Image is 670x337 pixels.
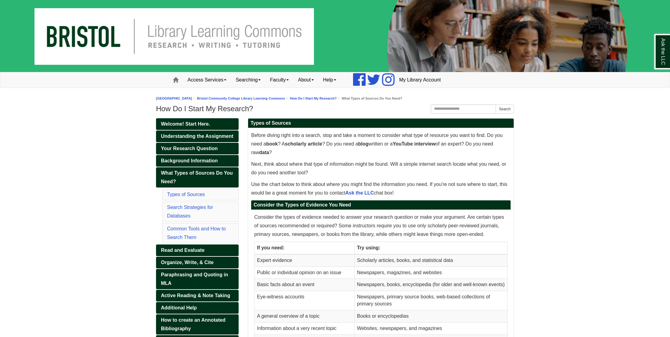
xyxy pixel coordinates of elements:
a: Background Information [156,155,239,167]
nav: breadcrumb [156,96,514,101]
span: Welcome! Start Here. [161,121,210,127]
a: Welcome! Start Here. [156,118,239,130]
h1: How Do I Start My Research? [156,104,514,113]
span: Information about a very recent topic [257,326,337,331]
a: Read and Evaluate [156,244,239,256]
a: How to create an Annotated Bibliography [156,314,239,335]
a: Search Strategies for Databases [167,205,213,218]
span: Consider the types of evidence needed to answer your research question or make your argument. Are... [254,214,504,237]
strong: data [259,150,269,155]
a: Faculty [265,72,293,88]
span: Use the chart below to think about where you might find the information you need. If you're not s... [251,182,507,195]
span: Newspapers, magazines, and websites [357,270,442,275]
strong: book [266,141,278,146]
a: What Types of Sources Do You Need? [156,167,239,187]
span: If you need: [257,245,285,250]
span: Read and Evaluate [161,248,204,253]
a: Help [318,72,341,88]
a: Access Services [183,72,231,88]
a: Additional Help [156,302,239,314]
a: Organize, Write, & Cite [156,257,239,268]
strong: scholarly article [285,141,322,146]
a: Your Research Question [156,143,239,154]
a: Bristol Community College Library Learning Commons [197,97,285,100]
strong: Consider the Types of Evidence You Need [254,202,351,207]
span: Expert evidence [257,258,292,263]
span: Additional Help [161,305,197,310]
span: Books or encyclopedias [357,313,409,319]
a: Types of Sources [167,192,205,197]
a: Active Reading & Note Taking [156,290,239,301]
a: Understanding the Assignment [156,131,239,142]
strong: blog [358,141,369,146]
span: What Types of Sources Do You Need? [161,170,233,184]
h2: Types of Sources [248,119,514,128]
span: Eye-witness accounts [257,294,304,299]
span: Your Research Question [161,146,218,151]
span: Newspapers, primary source books, web-based collections of primary sources [357,294,490,306]
span: Basic facts about an event [257,282,315,287]
span: How to create an Annotated Bibliography [161,317,225,331]
a: Ask the LLC [345,190,374,195]
span: Organize, Write, & Cite [161,260,214,265]
span: Before diving right into a search, stop and take a moment to consider what type of resource you w... [251,133,503,155]
button: Search [496,104,514,114]
a: About [293,72,318,88]
span: Next, think about where that type of information might be found. Will a simple internet search lo... [251,161,506,175]
a: My Library Account [395,72,445,88]
a: Common Tools and How to Search Them [167,226,226,240]
span: Active Reading & Note Taking [161,293,230,298]
span: Try using: [357,245,380,250]
span: Newspapers, books, encyclopedia (for older and well-known events) [357,282,505,287]
a: Paraphrasing and Quoting in MLA [156,269,239,289]
li: What Types of Sources Do You Need? [337,96,402,101]
a: [GEOGRAPHIC_DATA] [156,97,192,100]
strong: YouTube interview [393,141,435,146]
a: How Do I Start My Research? [290,97,337,100]
span: Understanding the Assignment [161,134,233,139]
span: Public or individual opinion on an issue [257,270,341,275]
span: Background Information [161,158,218,163]
span: Paraphrasing and Quoting in MLA [161,272,228,286]
a: Searching [231,72,265,88]
span: Scholarly articles, books, and statistical data [357,258,453,263]
span: A general overview of a topic [257,313,320,319]
span: Websites, newspapers, and magazines [357,326,442,331]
